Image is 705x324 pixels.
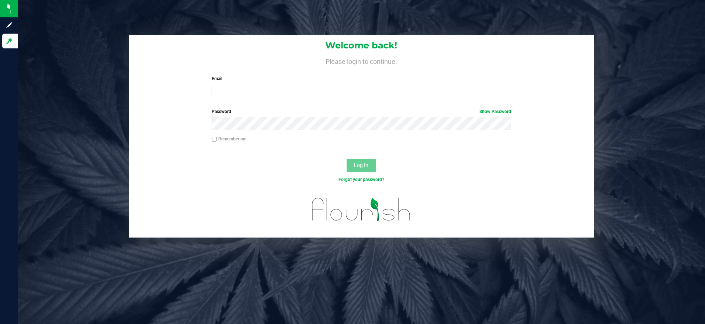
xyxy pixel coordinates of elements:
[6,21,13,29] inline-svg: Sign up
[129,56,594,65] h4: Please login to continue.
[129,41,594,50] h1: Welcome back!
[303,191,420,228] img: flourish_logo.svg
[212,137,217,142] input: Remember me
[212,75,511,82] label: Email
[479,109,511,114] a: Show Password
[347,159,376,172] button: Log In
[6,37,13,45] inline-svg: Log in
[212,109,231,114] span: Password
[212,136,246,142] label: Remember me
[338,177,384,182] a: Forgot your password?
[354,162,368,168] span: Log In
